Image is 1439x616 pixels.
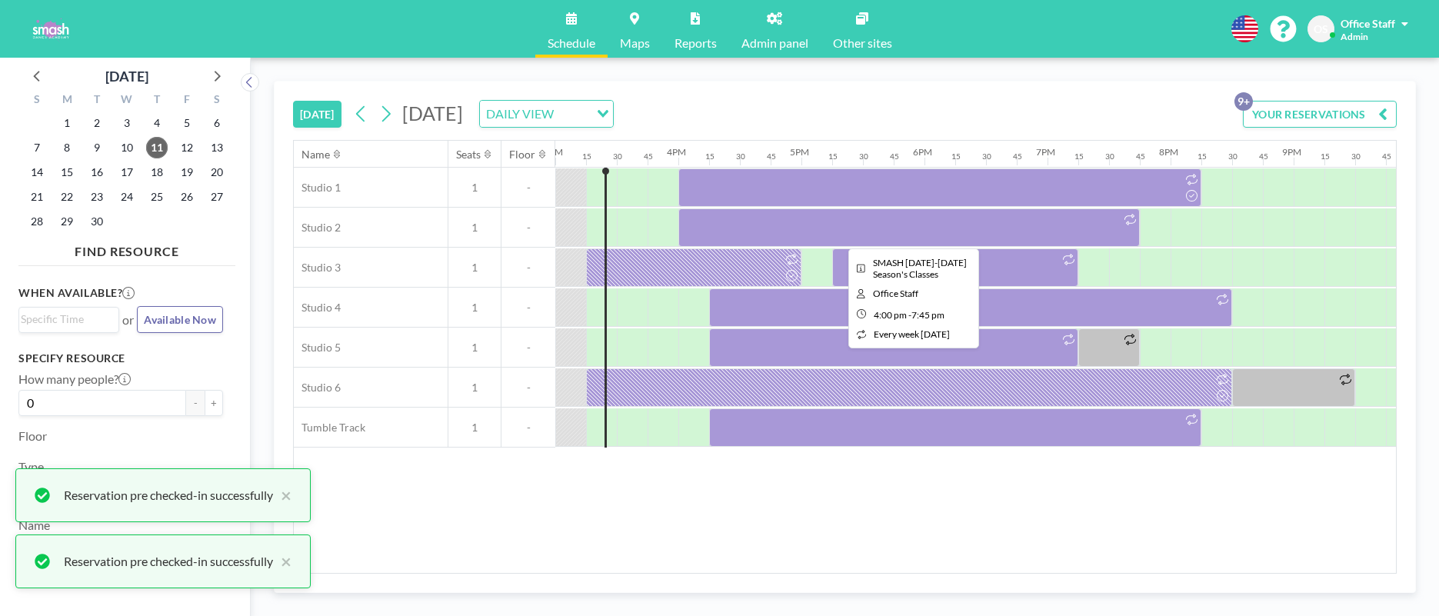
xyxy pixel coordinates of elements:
span: Tuesday, September 9, 2025 [86,137,108,158]
label: Type [18,459,44,474]
span: Friday, September 19, 2025 [176,161,198,183]
span: DAILY VIEW [483,104,557,124]
span: - [501,221,555,235]
div: 7PM [1036,146,1055,158]
span: - [501,181,555,195]
div: Search for option [19,308,118,331]
span: Other sites [833,37,892,49]
div: S [202,91,232,111]
span: Monday, September 8, 2025 [56,137,78,158]
span: Tuesday, September 30, 2025 [86,211,108,232]
div: 30 [982,152,991,161]
div: 30 [859,152,868,161]
span: 1 [448,261,501,275]
span: Thursday, September 18, 2025 [146,161,168,183]
span: Saturday, September 6, 2025 [206,112,228,134]
span: 1 [448,181,501,195]
div: T [82,91,112,111]
span: Tuesday, September 16, 2025 [86,161,108,183]
span: Thursday, September 11, 2025 [146,137,168,158]
button: + [205,390,223,416]
span: Saturday, September 20, 2025 [206,161,228,183]
span: Monday, September 29, 2025 [56,211,78,232]
span: 1 [448,301,501,315]
span: 7:45 PM [911,309,944,321]
span: Saturday, September 13, 2025 [206,137,228,158]
div: Reservation pre checked-in successfully [64,486,273,504]
label: How many people? [18,371,131,387]
span: Wednesday, September 17, 2025 [116,161,138,183]
span: OS [1314,22,1328,36]
span: Office Staff [873,288,918,299]
span: Thursday, September 25, 2025 [146,186,168,208]
span: - [501,421,555,435]
span: 1 [448,381,501,395]
span: Admin panel [741,37,808,49]
span: 4:00 PM [874,309,907,321]
div: 6PM [913,146,932,158]
div: 30 [1228,152,1237,161]
div: 45 [767,152,776,161]
div: 5PM [790,146,809,158]
div: S [22,91,52,111]
span: Studio 3 [294,261,341,275]
div: M [52,91,82,111]
span: Studio 5 [294,341,341,355]
span: Office Staff [1341,17,1395,30]
div: Name [301,148,330,161]
span: every week [DATE] [874,328,950,340]
span: Wednesday, September 3, 2025 [116,112,138,134]
span: Admin [1341,31,1368,42]
span: Wednesday, September 24, 2025 [116,186,138,208]
div: [DATE] [105,65,148,87]
span: Saturday, September 27, 2025 [206,186,228,208]
span: Tuesday, September 23, 2025 [86,186,108,208]
div: 45 [1136,152,1145,161]
span: Available Now [144,313,216,326]
button: Available Now [137,306,223,333]
span: Reports [675,37,717,49]
div: 8PM [1159,146,1178,158]
span: Monday, September 1, 2025 [56,112,78,134]
span: Studio 6 [294,381,341,395]
div: 30 [613,152,622,161]
h3: Specify resource [18,351,223,365]
span: Monday, September 15, 2025 [56,161,78,183]
span: Maps [620,37,650,49]
div: 9PM [1282,146,1301,158]
span: Sunday, September 7, 2025 [26,137,48,158]
span: [DATE] [402,102,463,125]
input: Search for option [558,104,588,124]
div: 30 [1351,152,1361,161]
button: close [273,486,291,504]
span: Friday, September 5, 2025 [176,112,198,134]
span: 1 [448,341,501,355]
div: Floor [509,148,535,161]
span: Sunday, September 28, 2025 [26,211,48,232]
span: - [501,261,555,275]
span: Monday, September 22, 2025 [56,186,78,208]
span: - [501,381,555,395]
span: Sunday, September 14, 2025 [26,161,48,183]
div: Seats [456,148,481,161]
button: [DATE] [293,101,341,128]
div: 30 [736,152,745,161]
div: 45 [1259,152,1268,161]
span: Friday, September 12, 2025 [176,137,198,158]
span: 1 [448,221,501,235]
div: 4PM [667,146,686,158]
div: F [172,91,202,111]
div: 45 [890,152,899,161]
div: Search for option [480,101,613,127]
span: SMASH 2025-2026 Season's Classes [873,257,967,280]
img: organization-logo [25,14,76,45]
span: Tuesday, September 2, 2025 [86,112,108,134]
div: 15 [1074,152,1084,161]
div: 45 [644,152,653,161]
span: - [501,341,555,355]
div: 15 [1321,152,1330,161]
button: close [273,552,291,571]
span: Schedule [548,37,595,49]
div: T [142,91,172,111]
label: Floor [18,428,47,444]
